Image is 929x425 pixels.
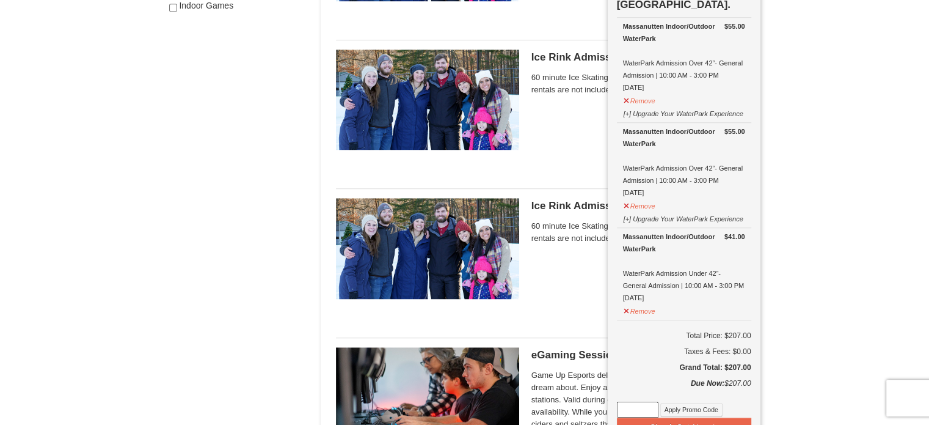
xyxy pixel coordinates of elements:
div: $207.00 [617,377,751,402]
span: 60 minute Ice Skating session on our outdoor rink. Skate rentals are not included. [531,220,745,245]
div: Taxes & Fees: $0.00 [617,346,751,358]
div: WaterPark Admission Over 42”- General Admission | 10:00 AM - 3:00 PM [DATE] [623,20,745,94]
h5: Grand Total: $207.00 [617,361,751,374]
button: Remove [623,302,656,317]
button: [+] Upgrade Your WaterPark Experience [623,105,744,120]
img: 6775744-146-63f813c0.jpg [336,50,519,150]
h6: Total Price: $207.00 [617,330,751,342]
span: Indoor Games [179,1,233,10]
button: Apply Promo Code [660,403,723,416]
div: WaterPark Admission Over 42”- General Admission | 10:00 AM - 3:00 PM [DATE] [623,125,745,199]
button: [+] Upgrade Your WaterPark Experience [623,210,744,225]
div: WaterPark Admission Under 42”- General Admission | 10:00 AM - 3:00 PM [DATE] [623,231,745,304]
strong: $55.00 [724,20,745,32]
strong: Due Now: [691,379,724,388]
button: Remove [623,197,656,212]
button: Remove [623,92,656,107]
strong: $41.00 [724,231,745,243]
h5: Ice Rink Admission | 5:45 - 6:45 PM [531,51,745,64]
h5: Ice Rink Admission | 7:00 - 8:00 PM [531,200,745,212]
img: 6775744-147-ce029a6c.jpg [336,198,519,298]
span: 60 minute Ice Skating session on our outdoor rink. Skate rentals are not included. [531,72,745,96]
h5: eGaming Session Time [531,349,745,361]
div: Massanutten Indoor/Outdoor WaterPark [623,125,745,150]
strong: $55.00 [724,125,745,138]
div: Massanutten Indoor/Outdoor WaterPark [623,231,745,255]
div: Massanutten Indoor/Outdoor WaterPark [623,20,745,45]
